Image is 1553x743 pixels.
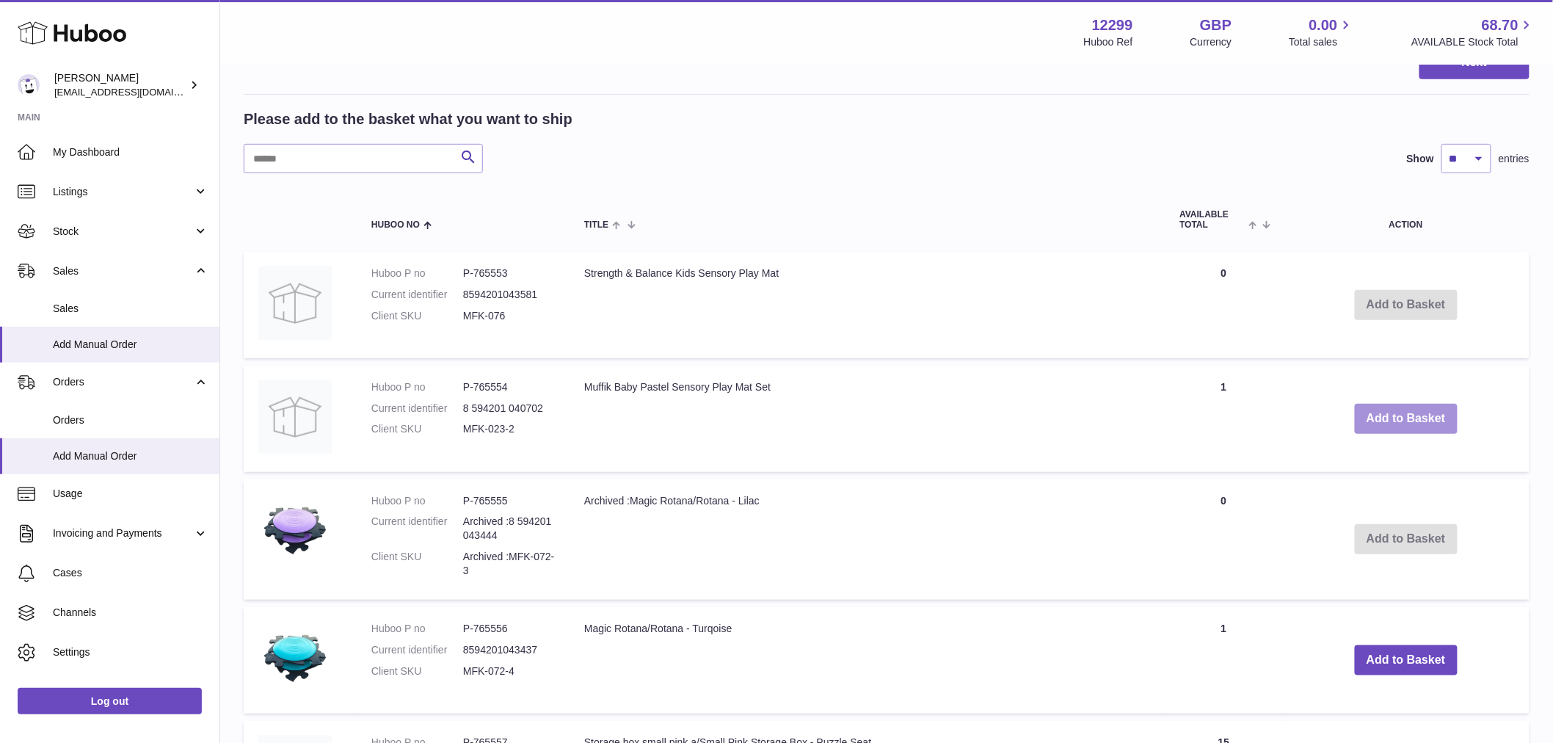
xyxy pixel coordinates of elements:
[18,74,40,96] img: internalAdmin-12299@internal.huboo.com
[371,267,463,280] dt: Huboo P no
[463,664,555,678] dd: MFK-072-4
[371,515,463,543] dt: Current identifier
[258,494,332,568] img: Archived :Magic Rotana/Rotana - Lilac
[53,526,193,540] span: Invoicing and Payments
[1165,607,1282,714] td: 1
[584,220,608,230] span: Title
[570,366,1165,472] td: Muffik Baby Pastel Sensory Play Mat Set
[1411,35,1535,49] span: AVAILABLE Stock Total
[371,664,463,678] dt: Client SKU
[18,688,202,714] a: Log out
[53,375,193,389] span: Orders
[258,380,332,454] img: Muffik Baby Pastel Sensory Play Mat Set
[1411,15,1535,49] a: 68.70 AVAILABLE Stock Total
[53,338,208,352] span: Add Manual Order
[1282,195,1530,244] th: Action
[53,487,208,501] span: Usage
[53,264,193,278] span: Sales
[53,302,208,316] span: Sales
[463,622,555,636] dd: P-765556
[53,225,193,239] span: Stock
[258,622,332,695] img: Magic Rotana/Rotana - Turqoise
[53,145,208,159] span: My Dashboard
[1309,15,1338,35] span: 0.00
[1499,152,1530,166] span: entries
[54,86,216,98] span: [EMAIL_ADDRESS][DOMAIN_NAME]
[371,220,420,230] span: Huboo no
[463,422,555,436] dd: MFK-023-2
[54,71,186,99] div: [PERSON_NAME]
[1165,366,1282,472] td: 1
[53,413,208,427] span: Orders
[1407,152,1434,166] label: Show
[1190,35,1232,49] div: Currency
[371,494,463,508] dt: Huboo P no
[371,402,463,416] dt: Current identifier
[463,515,555,543] dd: Archived :8 594201 043444
[1200,15,1232,35] strong: GBP
[1289,15,1354,49] a: 0.00 Total sales
[53,645,208,659] span: Settings
[570,607,1165,714] td: Magic Rotana/Rotana - Turqoise
[244,109,572,129] h2: Please add to the basket what you want to ship
[53,566,208,580] span: Cases
[463,402,555,416] dd: 8 594201 040702
[463,643,555,657] dd: 8594201043437
[1084,35,1133,49] div: Huboo Ref
[1165,252,1282,358] td: 0
[53,449,208,463] span: Add Manual Order
[371,422,463,436] dt: Client SKU
[463,267,555,280] dd: P-765553
[570,252,1165,358] td: Strength & Balance Kids Sensory Play Mat
[1355,645,1458,675] button: Add to Basket
[1482,15,1519,35] span: 68.70
[463,380,555,394] dd: P-765554
[371,550,463,578] dt: Client SKU
[463,288,555,302] dd: 8594201043581
[371,288,463,302] dt: Current identifier
[53,185,193,199] span: Listings
[1092,15,1133,35] strong: 12299
[53,606,208,620] span: Channels
[371,309,463,323] dt: Client SKU
[463,309,555,323] dd: MFK-076
[371,622,463,636] dt: Huboo P no
[463,494,555,508] dd: P-765555
[371,643,463,657] dt: Current identifier
[570,479,1165,600] td: Archived :Magic Rotana/Rotana - Lilac
[1355,404,1458,434] button: Add to Basket
[258,267,332,340] img: Strength & Balance Kids Sensory Play Mat
[1179,210,1245,229] span: AVAILABLE Total
[1289,35,1354,49] span: Total sales
[463,550,555,578] dd: Archived :MFK-072-3
[1165,479,1282,600] td: 0
[371,380,463,394] dt: Huboo P no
